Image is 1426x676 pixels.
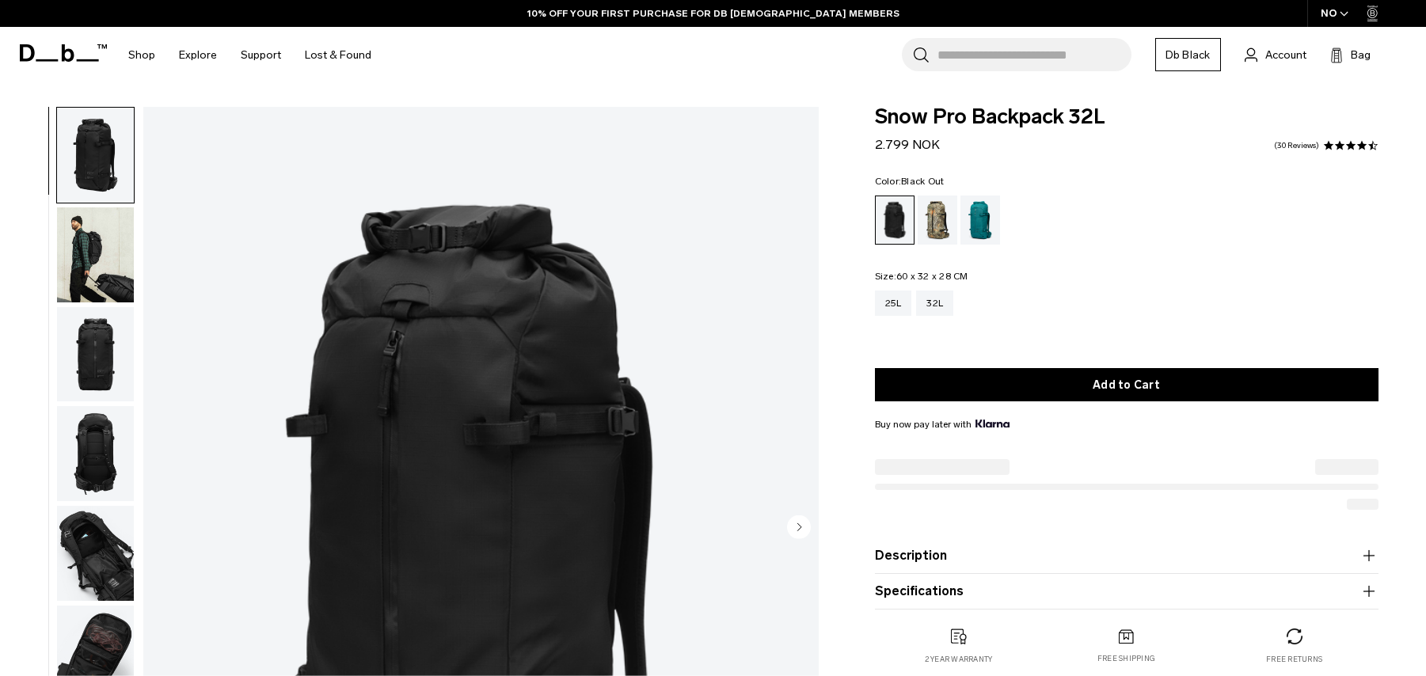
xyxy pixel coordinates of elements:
a: 32L [916,291,953,316]
p: Free shipping [1097,653,1155,664]
legend: Size: [875,272,968,281]
a: Midnight Teal [960,196,1000,245]
button: Specifications [875,582,1378,601]
img: {"height" => 20, "alt" => "Klarna"} [975,420,1010,427]
nav: Main Navigation [116,27,383,83]
a: Black Out [875,196,915,245]
a: 30 reviews [1274,142,1319,150]
legend: Color: [875,177,945,186]
a: Lost & Found [305,27,371,83]
img: Snow Pro Backpack 32L Black Out [57,307,134,402]
a: Db Black [1155,38,1221,71]
button: Description [875,546,1378,565]
button: Bag [1330,45,1371,64]
button: Snow Pro Backpack 32L Black Out [56,306,135,403]
button: Snow Pro Backpack 32L Black Out [56,207,135,303]
button: Snow Pro Backpack 32L Black Out [56,405,135,502]
a: 25L [875,291,912,316]
span: Account [1265,47,1306,63]
button: Snow Pro Backpack 32L Black Out [56,505,135,602]
a: Account [1245,45,1306,64]
span: Buy now pay later with [875,417,1010,431]
p: Free returns [1266,654,1322,665]
a: Explore [179,27,217,83]
a: Shop [128,27,155,83]
img: Snow Pro Backpack 32L Black Out [57,506,134,601]
button: Next slide [787,515,811,541]
span: 60 x 32 x 28 CM [896,271,968,282]
a: Support [241,27,281,83]
p: 2 year warranty [925,654,993,665]
span: Black Out [901,176,944,187]
span: Snow Pro Backpack 32L [875,107,1378,127]
button: Add to Cart [875,368,1378,401]
a: Db x Beyond Medals [918,196,957,245]
span: Bag [1351,47,1371,63]
span: 2.799 NOK [875,137,940,152]
a: 10% OFF YOUR FIRST PURCHASE FOR DB [DEMOGRAPHIC_DATA] MEMBERS [527,6,899,21]
button: Snow Pro Backpack 32L Black Out [56,107,135,203]
img: Snow Pro Backpack 32L Black Out [57,108,134,203]
img: Snow Pro Backpack 32L Black Out [57,406,134,501]
img: Snow Pro Backpack 32L Black Out [57,207,134,302]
